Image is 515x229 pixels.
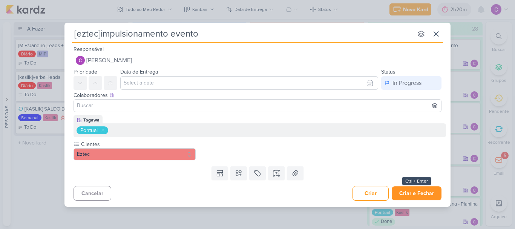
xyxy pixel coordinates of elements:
label: Status [381,69,395,75]
button: [PERSON_NAME] [74,54,441,67]
div: Tagawa [83,117,100,123]
div: Ctrl + Enter [402,177,431,185]
label: Prioridade [74,69,97,75]
div: In Progress [392,78,422,88]
label: Responsável [74,46,104,52]
input: Kard Sem Título [72,27,413,41]
button: Eztec [74,148,196,160]
div: Colaboradores [74,91,441,99]
label: Clientes [80,140,196,148]
img: Carlos Lima [76,56,85,65]
input: Buscar [75,101,440,110]
button: Criar e Fechar [392,186,441,200]
input: Select a date [120,76,378,90]
button: Criar [353,186,389,201]
button: Cancelar [74,186,111,201]
label: Data de Entrega [120,69,158,75]
button: In Progress [381,76,441,90]
div: Pontual [80,126,98,134]
span: [PERSON_NAME] [86,56,132,65]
